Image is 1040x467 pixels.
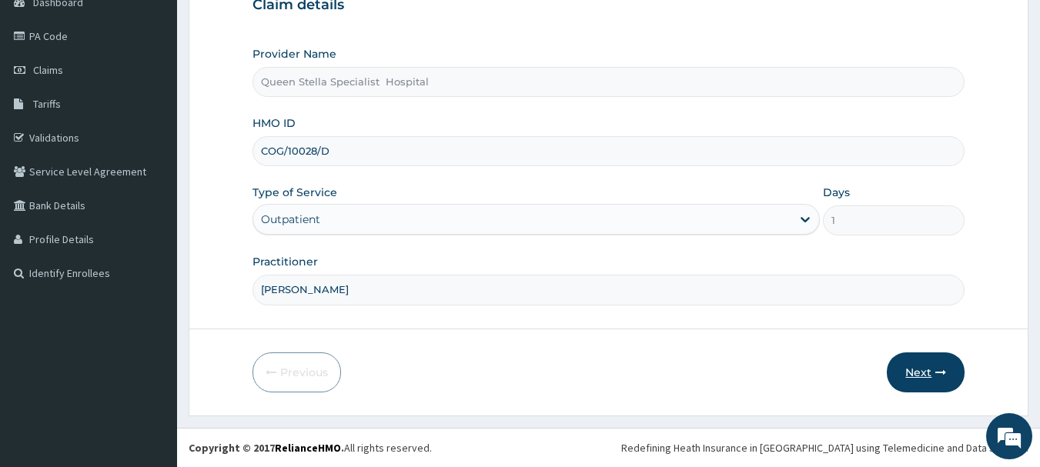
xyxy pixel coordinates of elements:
label: Provider Name [252,46,336,62]
input: Enter Name [252,275,965,305]
div: Redefining Heath Insurance in [GEOGRAPHIC_DATA] using Telemedicine and Data Science! [621,440,1028,455]
div: Outpatient [261,212,320,227]
label: Practitioner [252,254,318,269]
textarea: Type your message and hit 'Enter' [8,307,293,361]
div: Minimize live chat window [252,8,289,45]
a: RelianceHMO [275,441,341,455]
strong: Copyright © 2017 . [189,441,344,455]
button: Next [887,352,965,392]
span: We're online! [89,137,212,292]
footer: All rights reserved. [177,428,1040,467]
label: Days [823,185,850,200]
label: HMO ID [252,115,296,131]
label: Type of Service [252,185,337,200]
input: Enter HMO ID [252,136,965,166]
span: Claims [33,63,63,77]
div: Chat with us now [80,86,259,106]
img: d_794563401_company_1708531726252_794563401 [28,77,62,115]
button: Previous [252,352,341,392]
span: Tariffs [33,97,61,111]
